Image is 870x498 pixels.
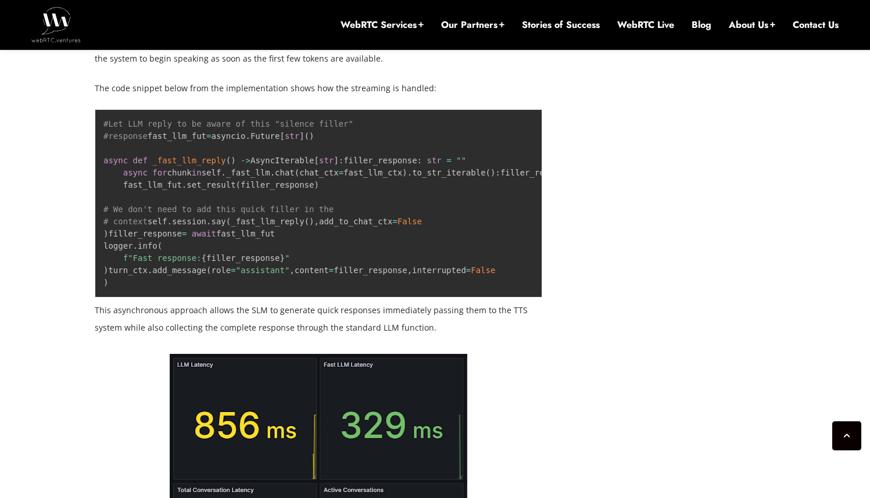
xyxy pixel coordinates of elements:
[319,156,334,165] span: str
[427,156,441,165] span: str
[471,266,495,275] span: False
[417,156,422,165] span: :
[314,217,319,226] span: ,
[314,156,319,165] span: [
[305,131,309,141] span: (
[314,180,318,189] span: )
[329,266,334,275] span: =
[103,119,353,128] span: #Let LLM reply to be aware of this "silence filler"
[246,156,250,165] span: >
[456,156,466,165] span: ""
[133,241,138,250] span: .
[407,168,412,177] span: .
[491,168,495,177] span: )
[206,217,211,226] span: .
[103,266,108,275] span: )
[157,241,162,250] span: (
[446,156,451,165] span: =
[226,217,231,226] span: (
[241,156,245,165] span: -
[402,168,407,177] span: )
[522,19,600,31] a: Stories of Success
[202,253,285,263] span: filler_response
[398,217,422,226] span: False
[486,168,491,177] span: (
[206,266,211,275] span: (
[231,156,235,165] span: )
[103,156,128,165] span: async
[309,131,314,141] span: )
[236,266,290,275] span: "assistant"
[280,131,284,141] span: [
[285,131,299,141] span: str
[295,168,299,177] span: (
[182,229,187,238] span: =
[236,180,241,189] span: (
[729,19,775,31] a: About Us
[441,19,504,31] a: Our Partners
[245,131,250,141] span: .
[152,156,225,165] span: _fast_llm_reply
[192,168,202,177] span: in
[95,302,542,336] p: This asynchronous approach allows the SLM to generate quick responses immediately passing them to...
[793,19,839,31] a: Contact Us
[192,229,216,238] span: await
[148,266,152,275] span: .
[123,253,202,263] span: f"Fast response:
[123,168,148,177] span: async
[103,119,657,287] code: fast_llm_fut asyncio Future AsyncIterable filler_response chunk self _fast_llm chat chat_ctx fast...
[270,168,275,177] span: .
[231,266,235,275] span: =
[339,156,343,165] span: :
[617,19,674,31] a: WebRTC Live
[341,19,424,31] a: WebRTC Services
[299,131,304,141] span: ]
[226,156,231,165] span: (
[31,7,81,42] img: WebRTC.ventures
[103,278,108,287] span: )
[202,253,206,263] span: {
[339,168,343,177] span: =
[289,266,294,275] span: ,
[280,253,284,263] span: }
[103,131,148,141] span: #response
[103,229,108,238] span: )
[133,156,148,165] span: def
[466,266,471,275] span: =
[103,217,148,226] span: # context
[221,168,225,177] span: .
[182,180,187,189] span: .
[407,266,412,275] span: ,
[103,205,334,214] span: # We don't need to add this quick filler in the
[392,217,397,226] span: =
[152,168,167,177] span: for
[305,217,309,226] span: (
[692,19,711,31] a: Blog
[285,253,289,263] span: "
[206,131,211,141] span: =
[495,168,500,177] span: :
[167,217,172,226] span: .
[309,217,314,226] span: )
[95,80,542,97] p: The code snippet below from the implementation shows how the streaming is handled:
[334,156,338,165] span: ]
